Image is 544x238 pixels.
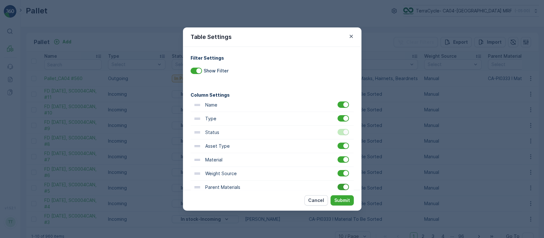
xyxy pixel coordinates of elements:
[191,153,354,167] div: Material
[204,102,217,108] p: Name
[334,197,350,204] p: Submit
[191,112,354,126] div: Type
[204,184,240,190] p: Parent Materials
[204,115,216,122] p: Type
[191,139,354,153] div: Asset Type
[204,129,219,136] p: Status
[191,126,354,139] div: Status
[308,197,324,204] p: Cancel
[330,195,354,205] button: Submit
[304,195,328,205] button: Cancel
[191,55,354,61] h4: Filter Settings
[204,143,230,149] p: Asset Type
[191,33,232,41] p: Table Settings
[191,92,354,98] h4: Column Settings
[204,157,222,163] p: Material
[191,167,354,181] div: Weight Source
[191,98,354,112] div: Name
[204,68,228,74] p: Show Filter
[204,170,237,177] p: Weight Source
[191,181,354,194] div: Parent Materials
